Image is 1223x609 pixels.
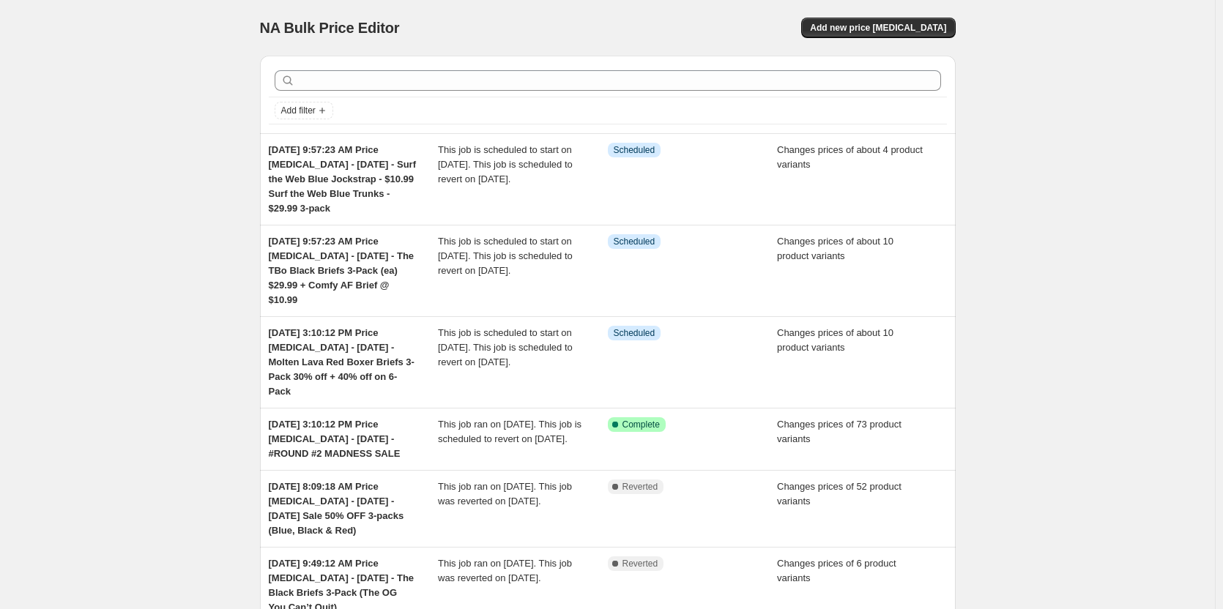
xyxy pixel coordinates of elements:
[801,18,955,38] button: Add new price [MEDICAL_DATA]
[614,236,655,247] span: Scheduled
[810,22,946,34] span: Add new price [MEDICAL_DATA]
[777,558,896,583] span: Changes prices of 6 product variants
[777,144,923,170] span: Changes prices of about 4 product variants
[438,558,572,583] span: This job ran on [DATE]. This job was reverted on [DATE].
[622,558,658,569] span: Reverted
[438,419,581,444] span: This job ran on [DATE]. This job is scheduled to revert on [DATE].
[269,327,415,397] span: [DATE] 3:10:12 PM Price [MEDICAL_DATA] - [DATE] - Molten Lava Red Boxer Briefs 3-Pack 30% off + 4...
[777,419,902,444] span: Changes prices of 73 product variants
[777,327,893,353] span: Changes prices of about 10 product variants
[275,102,333,119] button: Add filter
[438,327,573,367] span: This job is scheduled to start on [DATE]. This job is scheduled to revert on [DATE].
[614,327,655,339] span: Scheduled
[269,419,401,459] span: [DATE] 3:10:12 PM Price [MEDICAL_DATA] - [DATE] - #ROUND #2 MADNESS SALE
[260,20,400,36] span: NA Bulk Price Editor
[614,144,655,156] span: Scheduled
[269,236,415,305] span: [DATE] 9:57:23 AM Price [MEDICAL_DATA] - [DATE] - The TBo Black Briefs 3-Pack (ea) $29.99 + Comfy...
[777,481,902,507] span: Changes prices of 52 product variants
[438,481,572,507] span: This job ran on [DATE]. This job was reverted on [DATE].
[269,481,404,536] span: [DATE] 8:09:18 AM Price [MEDICAL_DATA] - [DATE] - [DATE] Sale 50% OFF 3-packs (Blue, Black & Red)
[777,236,893,261] span: Changes prices of about 10 product variants
[622,419,660,430] span: Complete
[269,144,416,214] span: [DATE] 9:57:23 AM Price [MEDICAL_DATA] - [DATE] - Surf the Web Blue Jockstrap - $10.99 Surf the W...
[622,481,658,493] span: Reverted
[438,144,573,184] span: This job is scheduled to start on [DATE]. This job is scheduled to revert on [DATE].
[281,105,316,116] span: Add filter
[438,236,573,276] span: This job is scheduled to start on [DATE]. This job is scheduled to revert on [DATE].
